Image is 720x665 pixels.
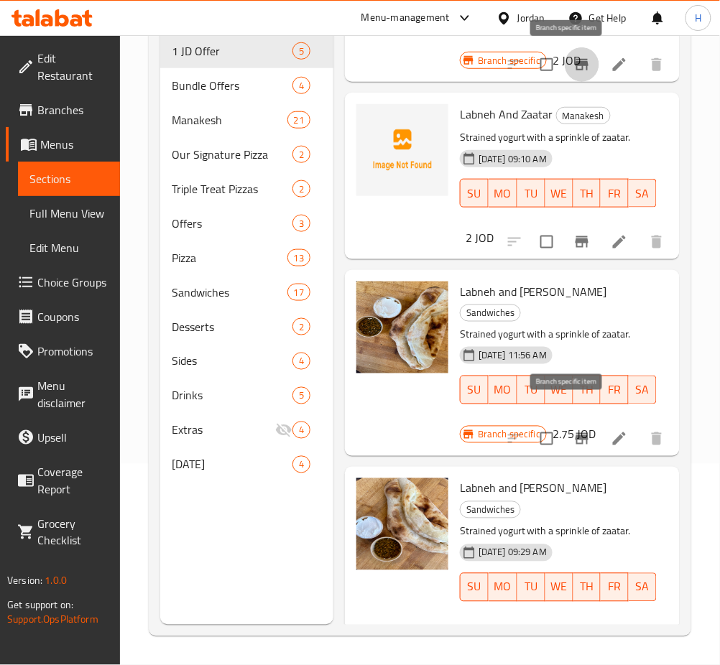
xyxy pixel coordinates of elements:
span: 2 [293,182,310,196]
span: Desserts [172,318,292,335]
span: Offers [172,215,292,232]
svg: Inactive section [275,422,292,439]
span: MO [494,183,512,204]
span: 1 JD Offer [172,42,292,60]
span: SA [634,577,651,597]
span: 4 [293,355,310,368]
span: Grocery Checklist [37,515,109,549]
span: Sections [29,170,109,187]
a: Branches [6,93,120,127]
a: Coverage Report [6,455,120,506]
span: Bundle Offers [172,77,292,94]
span: Select to update [532,424,562,454]
button: FR [601,376,629,404]
span: [DATE] 09:29 AM [473,546,553,559]
span: Branches [37,101,109,118]
div: Sandwiches17 [160,275,333,310]
div: items [287,249,310,266]
span: Manakesh [557,108,610,124]
div: items [292,353,310,370]
a: Grocery Checklist [6,506,120,558]
span: SA [634,380,651,401]
button: WE [545,179,573,208]
span: [DATE] 09:10 AM [473,152,553,166]
button: delete [605,619,640,654]
button: delete [640,422,674,456]
div: Manakesh [556,107,611,124]
a: Edit menu item [611,233,628,251]
span: Promotions [37,343,109,360]
span: Extras [172,422,275,439]
div: Drinks [172,387,292,404]
div: items [292,422,310,439]
span: Edit Restaurant [37,50,109,84]
button: TU [517,179,545,208]
span: Select to update [497,621,527,651]
nav: Menu sections [160,28,333,488]
span: 3 [293,217,310,231]
button: Branch-specific-item [565,225,599,259]
span: Labneh And Zaatar [460,103,553,125]
span: Choice Groups [37,274,109,291]
div: Triple Treat Pizzas2 [160,172,333,206]
span: [DATE] 11:56 AM [473,349,553,363]
span: Sides [172,353,292,370]
button: Branch-specific-item [565,422,599,456]
button: WE [545,573,573,602]
span: Full Menu View [29,205,109,222]
span: SU [466,380,483,401]
button: SA [629,573,657,602]
div: Sides4 [160,344,333,378]
span: FR [606,183,623,204]
button: MO [489,573,517,602]
span: Branch specific [472,54,546,68]
button: show more [640,619,674,654]
a: Edit menu item [611,56,628,73]
span: 5 [293,389,310,403]
div: Our Signature Pizza2 [160,137,333,172]
button: SU [460,179,489,208]
button: FR [601,573,629,602]
span: Labneh and [PERSON_NAME] [460,478,607,499]
a: Coupons [6,299,120,334]
span: TH [579,380,596,401]
span: WE [551,577,568,597]
span: SU [466,577,483,597]
span: Get support on: [7,596,73,615]
a: Sections [18,162,120,196]
span: 2 [293,320,310,334]
button: TU [517,573,545,602]
button: FR [601,179,629,208]
div: items [292,215,310,232]
span: 13 [288,251,310,265]
div: Pizza13 [160,241,333,275]
span: TH [579,577,596,597]
a: Menus [6,127,120,162]
button: SA [629,376,657,404]
button: SA [629,179,657,208]
span: Coupons [37,308,109,325]
a: Full Menu View [18,196,120,231]
div: Triple Treat Pizzas [172,180,292,197]
a: Choice Groups [6,265,120,299]
span: TU [523,183,540,204]
span: 2 [293,148,310,162]
div: 1 JD Offer5 [160,34,333,68]
span: TH [579,183,596,204]
div: items [292,42,310,60]
span: Edit Menu [29,239,109,256]
button: TH [573,376,601,404]
span: [DATE] [172,456,292,473]
span: Our Signature Pizza [172,146,292,163]
div: Sandwiches [460,304,521,322]
img: Labneh and Zaatar [356,478,448,570]
div: items [287,111,310,129]
div: items [292,456,310,473]
span: 21 [288,113,310,127]
div: items [292,146,310,163]
span: Sandwiches [461,304,520,321]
